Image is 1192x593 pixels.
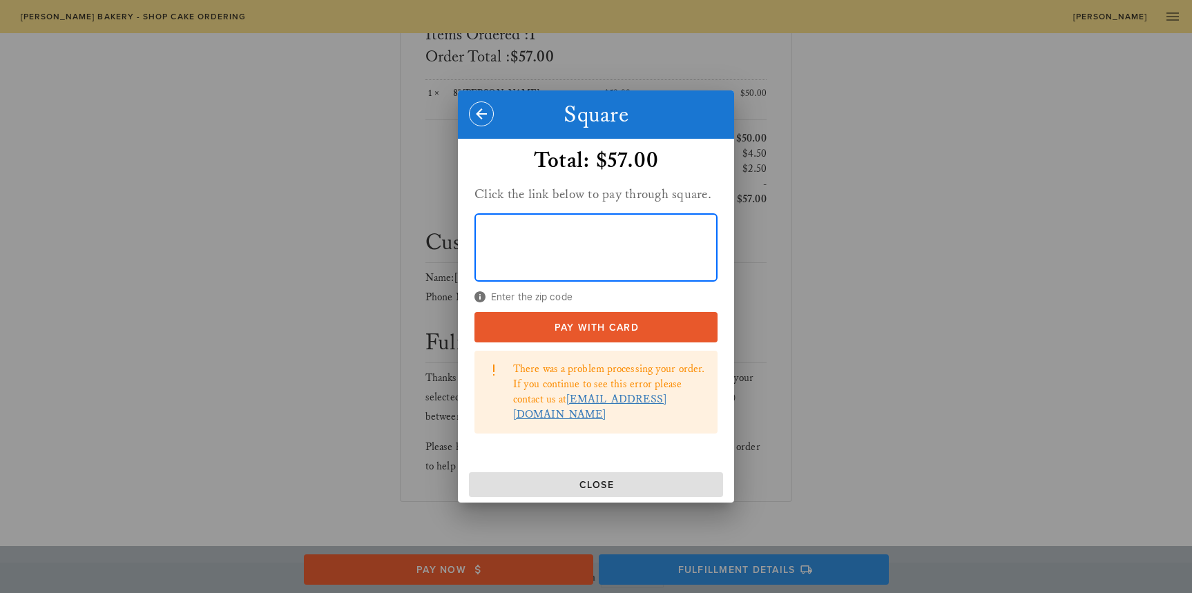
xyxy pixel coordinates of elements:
iframe: Secure Credit Card Form [475,214,717,281]
span: Square [564,101,628,129]
button: Pay With Card [474,312,718,342]
a: [EMAIL_ADDRESS][DOMAIN_NAME] [513,393,666,421]
h2: Click the link below to pay through square. [474,183,718,205]
div: There was a problem processing your order. If you continue to see this error please contact us at [513,362,706,422]
div: Total: $57.00 [474,147,718,175]
button: Close [469,472,723,497]
span: Enter the zip code [474,289,718,304]
span: Pay With Card [488,322,704,333]
span: Close [474,479,718,491]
